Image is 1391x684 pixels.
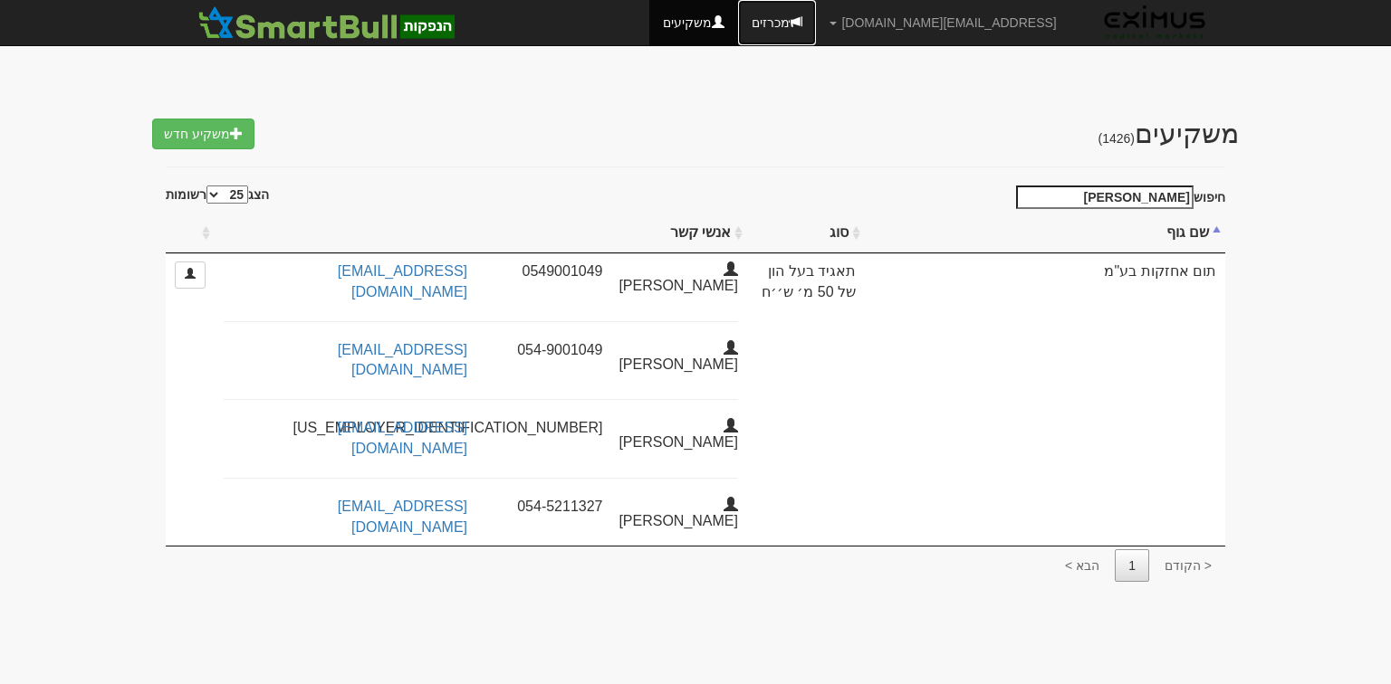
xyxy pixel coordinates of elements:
th: שם גוף : activate to sort column descending [865,214,1225,253]
div: 0549001049 [481,261,617,282]
div: [PERSON_NAME] [617,497,753,532]
div: [PERSON_NAME] [617,340,753,375]
a: [EMAIL_ADDRESS][DOMAIN_NAME] [338,420,467,456]
a: משקיע חדש [152,119,254,149]
div: [US_EMPLOYER_IDENTIFICATION_NUMBER] [481,418,617,439]
td: תום אחזקות בע"מ [865,253,1225,546]
a: [EMAIL_ADDRESS][DOMAIN_NAME] [338,342,467,378]
th: אנשי קשר : activate to sort column ascending [215,214,747,253]
span: משקיעים [1098,119,1240,148]
label: חיפוש [1010,185,1225,209]
img: SmartBull Logo [193,5,459,41]
a: [EMAIL_ADDRESS][DOMAIN_NAME] [338,263,467,299]
td: תאגיד בעל הון של 50 מ׳ ש׳׳ח [747,253,865,546]
a: < הקודם [1151,549,1225,582]
select: הצגרשומות [206,185,248,204]
div: [PERSON_NAME] [617,418,753,453]
a: [EMAIL_ADDRESS][DOMAIN_NAME] [338,499,467,535]
a: 1 [1115,549,1149,582]
h5: (1426) [1098,131,1136,146]
th: סוג : activate to sort column ascending [747,214,865,253]
div: 054-9001049 [481,340,617,361]
input: חיפוש [1016,185,1194,209]
div: [PERSON_NAME] [617,261,753,297]
div: 054-5211327 [481,497,617,518]
th: : activate to sort column ascending [166,214,215,253]
label: הצג רשומות [166,185,269,204]
a: הבא > [1051,549,1113,582]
